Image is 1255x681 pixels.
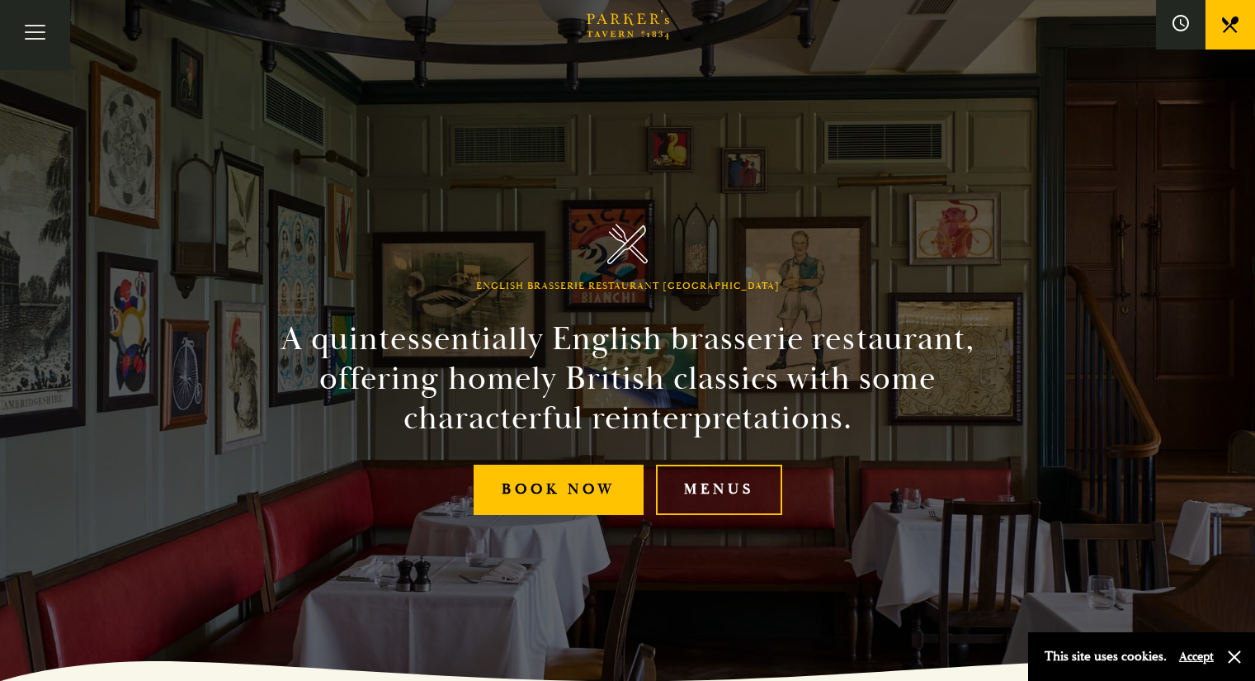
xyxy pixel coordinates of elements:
[1045,645,1167,669] p: This site uses cookies.
[607,224,648,264] img: Parker's Tavern Brasserie Cambridge
[252,319,1004,438] h2: A quintessentially English brasserie restaurant, offering homely British classics with some chara...
[1179,649,1214,664] button: Accept
[1226,649,1243,665] button: Close and accept
[474,465,644,515] a: Book Now
[476,281,780,292] h1: English Brasserie Restaurant [GEOGRAPHIC_DATA]
[656,465,782,515] a: Menus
